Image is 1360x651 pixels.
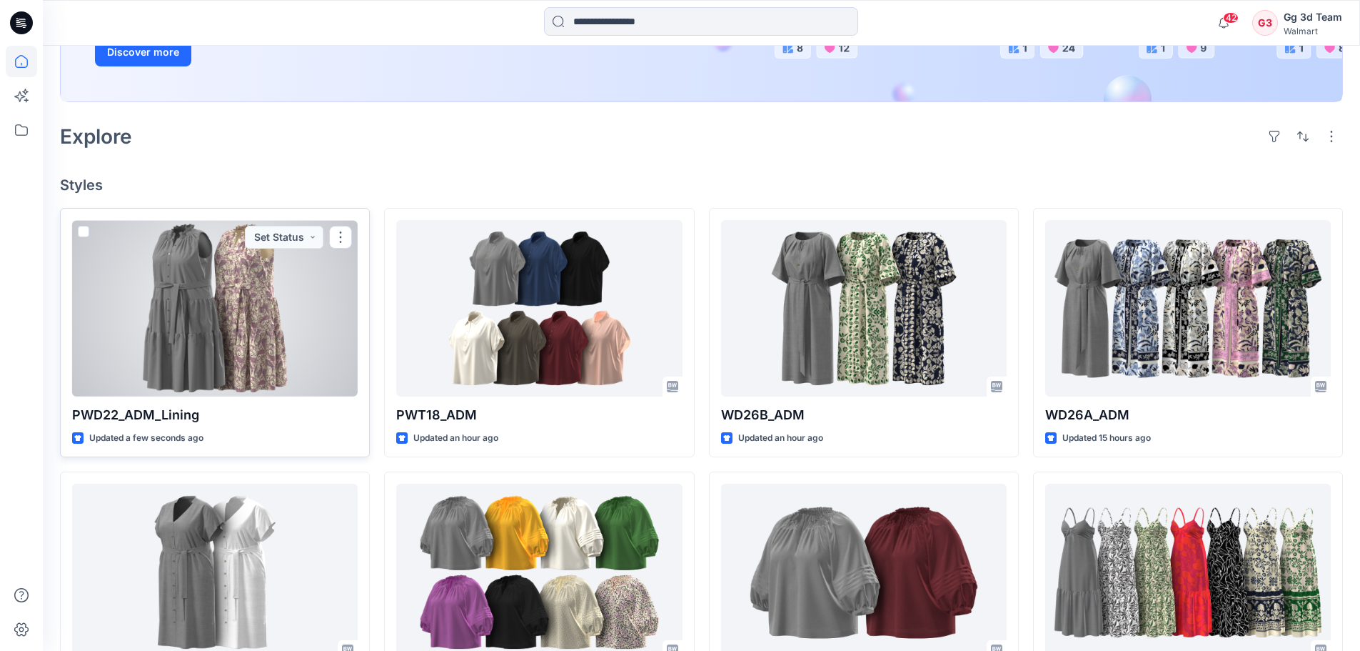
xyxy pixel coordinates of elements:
span: 42 [1223,12,1239,24]
p: PWD22_ADM_Lining [72,405,358,425]
a: PWD22_ADM_Lining [72,220,358,397]
h4: Styles [60,177,1343,194]
p: Updated an hour ago [413,431,498,446]
p: Updated 15 hours ago [1062,431,1151,446]
p: Updated an hour ago [738,431,823,446]
p: WD26B_ADM [721,405,1007,425]
p: Updated a few seconds ago [89,431,203,446]
a: WD26A_ADM [1045,220,1331,397]
a: WD26B_ADM [721,220,1007,397]
div: G3 [1252,10,1278,36]
h2: Explore [60,125,132,148]
a: PWT18_ADM [396,220,682,397]
button: Discover more [95,38,191,66]
a: Discover more [95,38,416,66]
p: WD26A_ADM [1045,405,1331,425]
p: PWT18_ADM [396,405,682,425]
div: Walmart [1284,26,1342,36]
div: Gg 3d Team [1284,9,1342,26]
